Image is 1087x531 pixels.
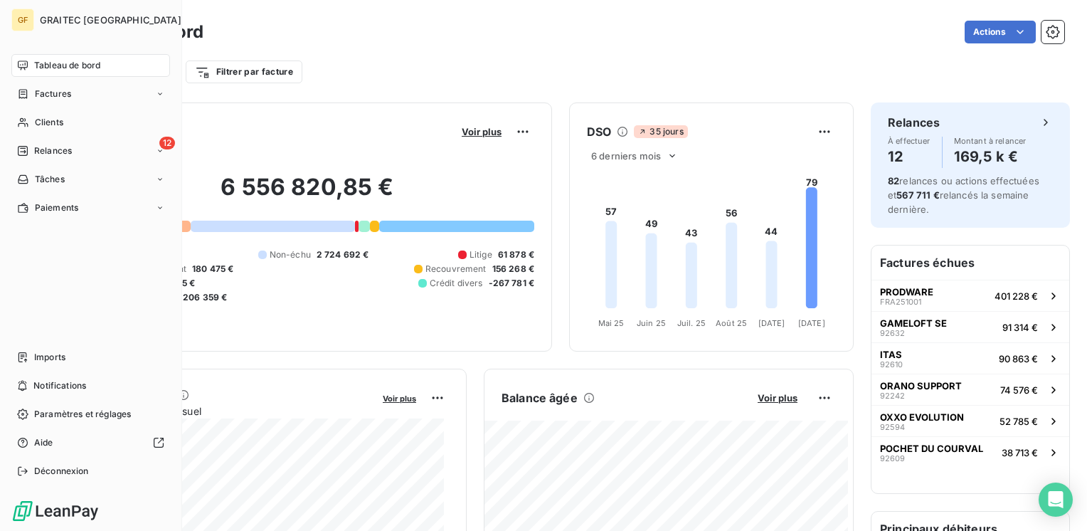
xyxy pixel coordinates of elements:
tspan: Juin 25 [637,318,666,328]
span: relances ou actions effectuées et relancés la semaine dernière. [888,175,1039,215]
span: 92609 [880,454,905,463]
span: ORANO SUPPORT [880,380,962,391]
tspan: Août 25 [716,318,747,328]
span: Voir plus [462,126,502,137]
h6: Relances [888,114,940,131]
tspan: [DATE] [798,318,825,328]
tspan: Mai 25 [598,318,625,328]
span: Clients [35,116,63,129]
span: Paramètres et réglages [34,408,131,421]
span: Tâches [35,173,65,186]
h6: Balance âgée [502,389,578,406]
span: 35 jours [634,125,687,138]
span: 180 475 € [192,263,233,275]
img: Logo LeanPay [11,500,100,522]
button: PRODWAREFRA251001401 228 € [871,280,1069,311]
span: -267 781 € [489,277,535,290]
span: 567 711 € [896,189,939,201]
span: Chiffre d'affaires mensuel [80,404,373,419]
span: 38 713 € [1002,447,1038,458]
a: Aide [11,431,170,454]
span: Aide [34,436,53,449]
span: 92632 [880,329,905,337]
button: ITAS9261090 863 € [871,342,1069,374]
span: 12 [159,137,175,149]
button: Voir plus [378,391,420,404]
span: Imports [34,351,65,364]
button: Actions [965,21,1036,43]
tspan: [DATE] [758,318,785,328]
button: OXXO EVOLUTION9259452 785 € [871,405,1069,436]
span: Déconnexion [34,465,89,478]
h4: 169,5 k € [954,145,1027,168]
span: 74 576 € [1000,384,1038,396]
span: 92610 [880,360,903,369]
span: Voir plus [383,394,416,404]
span: 92594 [880,423,905,431]
span: FRA251001 [880,298,921,306]
span: ITAS [880,349,902,360]
button: ORANO SUPPORT9224274 576 € [871,374,1069,405]
div: GF [11,9,34,31]
span: OXXO EVOLUTION [880,411,964,423]
button: GAMELOFT SE9263291 314 € [871,311,1069,342]
button: POCHET DU COURVAL9260938 713 € [871,436,1069,468]
span: Factures [35,88,71,100]
span: POCHET DU COURVAL [880,443,983,454]
span: À effectuer [888,137,930,145]
span: 90 863 € [999,353,1038,364]
span: Notifications [33,379,86,392]
button: Voir plus [753,391,802,404]
span: GRAITEC [GEOGRAPHIC_DATA] [40,14,181,26]
span: PRODWARE [880,286,933,298]
span: 92242 [880,391,905,400]
span: 156 268 € [492,263,534,275]
span: 61 878 € [498,248,534,261]
button: Filtrer par facture [186,61,302,83]
span: Tableau de bord [34,59,100,72]
tspan: Juil. 25 [677,318,706,328]
h6: DSO [587,123,611,140]
span: Crédit divers [430,277,483,290]
span: Voir plus [758,392,797,404]
span: 52 785 € [999,416,1038,427]
span: 82 [888,175,899,186]
span: Relances [34,144,72,157]
h4: 12 [888,145,930,168]
span: Recouvrement [425,263,487,275]
span: Montant à relancer [954,137,1027,145]
div: Open Intercom Messenger [1039,483,1073,517]
span: 91 314 € [1002,322,1038,333]
h6: Factures échues [871,246,1069,280]
span: -206 359 € [179,291,228,304]
h2: 6 556 820,85 € [80,173,534,216]
span: 6 derniers mois [591,150,661,162]
button: Voir plus [457,125,506,138]
span: 2 724 692 € [317,248,369,261]
span: 401 228 € [995,290,1038,302]
span: GAMELOFT SE [880,317,947,329]
span: Paiements [35,201,78,214]
span: Litige [470,248,492,261]
span: Non-échu [270,248,311,261]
